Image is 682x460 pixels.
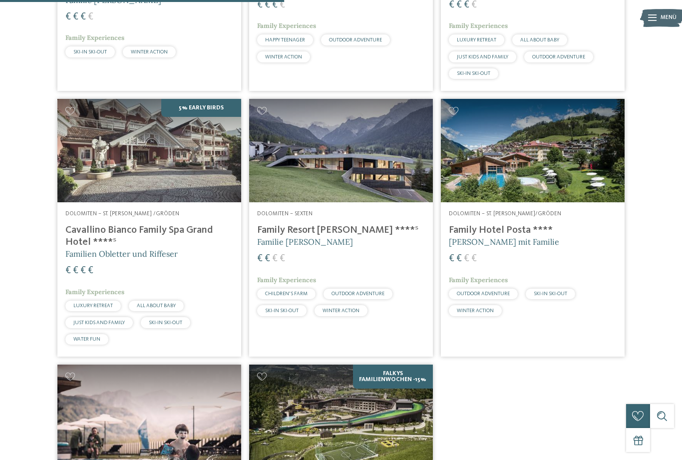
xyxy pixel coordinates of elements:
span: JUST KIDS AND FAMILY [73,320,125,325]
span: ALL ABOUT BABY [520,37,559,42]
span: SKI-IN SKI-OUT [149,320,182,325]
span: OUTDOOR ADVENTURE [332,291,384,296]
h4: Cavallino Bianco Family Spa Grand Hotel ****ˢ [65,224,233,248]
span: SKI-IN SKI-OUT [534,291,567,296]
span: € [65,266,71,276]
span: SKI-IN SKI-OUT [265,308,299,313]
span: Dolomiten – St. [PERSON_NAME] /Gröden [65,211,179,217]
span: WINTER ACTION [323,308,359,313]
span: € [80,12,86,22]
span: OUTDOOR ADVENTURE [532,54,585,59]
span: LUXURY RETREAT [73,303,113,308]
span: € [449,254,454,264]
a: Familienhotels gesucht? Hier findet ihr die besten! Dolomiten – Sexten Family Resort [PERSON_NAME... [249,99,433,357]
span: € [471,254,477,264]
span: € [456,254,462,264]
span: € [80,266,86,276]
span: CHILDREN’S FARM [265,291,308,296]
span: WATER FUN [73,337,100,342]
span: [PERSON_NAME] mit Familie [449,237,559,247]
span: ALL ABOUT BABY [137,303,176,308]
span: Family Experiences [65,33,124,42]
span: € [88,266,93,276]
h4: Family Resort [PERSON_NAME] ****ˢ [257,224,425,236]
img: Family Resort Rainer ****ˢ [249,99,433,202]
span: Family Experiences [449,21,508,30]
span: WINTER ACTION [131,49,168,54]
span: € [272,254,278,264]
span: LUXURY RETREAT [457,37,496,42]
span: WINTER ACTION [457,308,494,313]
span: WINTER ACTION [265,54,302,59]
span: SKI-IN SKI-OUT [73,49,107,54]
span: SKI-IN SKI-OUT [457,71,490,76]
span: Dolomiten – St. [PERSON_NAME]/Gröden [449,211,561,217]
span: HAPPY TEENAGER [265,37,305,42]
img: Familienhotels gesucht? Hier findet ihr die besten! [441,99,625,202]
span: € [73,266,78,276]
h4: Family Hotel Posta **** [449,224,617,236]
span: Family Experiences [257,21,316,30]
img: Family Spa Grand Hotel Cavallino Bianco ****ˢ [57,99,241,202]
span: Family Experiences [449,276,508,284]
span: € [257,254,263,264]
span: Dolomiten – Sexten [257,211,313,217]
span: € [73,12,78,22]
span: OUTDOOR ADVENTURE [329,37,382,42]
span: JUST KIDS AND FAMILY [457,54,508,59]
span: OUTDOOR ADVENTURE [457,291,510,296]
a: Familienhotels gesucht? Hier findet ihr die besten! Dolomiten – St. [PERSON_NAME]/Gröden Family H... [441,99,625,357]
span: Familien Obletter und Riffeser [65,249,178,259]
span: Family Experiences [65,288,124,296]
span: € [265,254,270,264]
span: Familie [PERSON_NAME] [257,237,353,247]
span: € [65,12,71,22]
span: € [88,12,93,22]
span: € [464,254,469,264]
a: Familienhotels gesucht? Hier findet ihr die besten! 5% Early Birds Dolomiten – St. [PERSON_NAME] ... [57,99,241,357]
span: € [280,254,285,264]
span: Family Experiences [257,276,316,284]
